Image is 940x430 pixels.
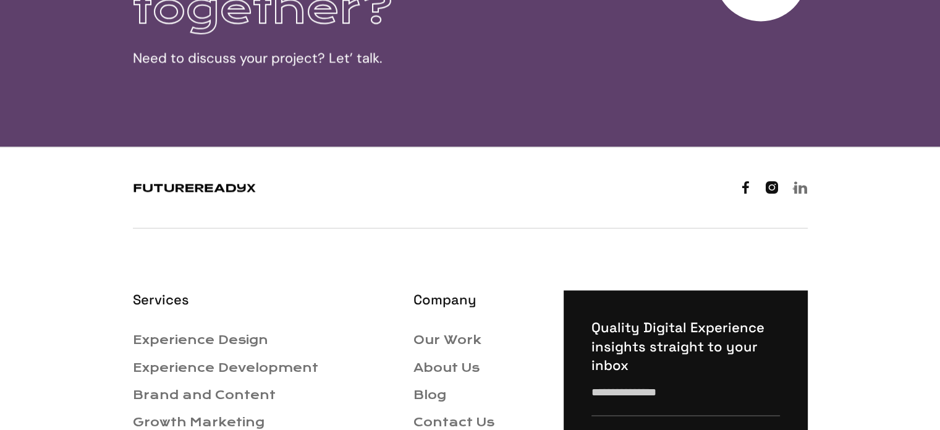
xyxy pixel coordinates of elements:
[133,333,268,347] a: Experience Design
[413,360,480,374] a: About Us
[133,387,276,402] a: Brand and Content
[413,387,446,402] a: Blog
[133,360,318,374] a: Experience Development
[133,46,512,70] p: Need to discuss your project? Let’ talk.
[413,290,544,309] h4: Company
[591,318,779,374] h4: Quality Digital Experience insights straight to your inbox
[133,415,265,429] a: Growth Marketing
[766,178,778,197] a: 
[133,290,394,309] h4: Services
[413,415,494,429] a: Contact Us
[742,178,750,197] a: 
[413,333,481,347] a: Our Work
[794,178,808,197] a: 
